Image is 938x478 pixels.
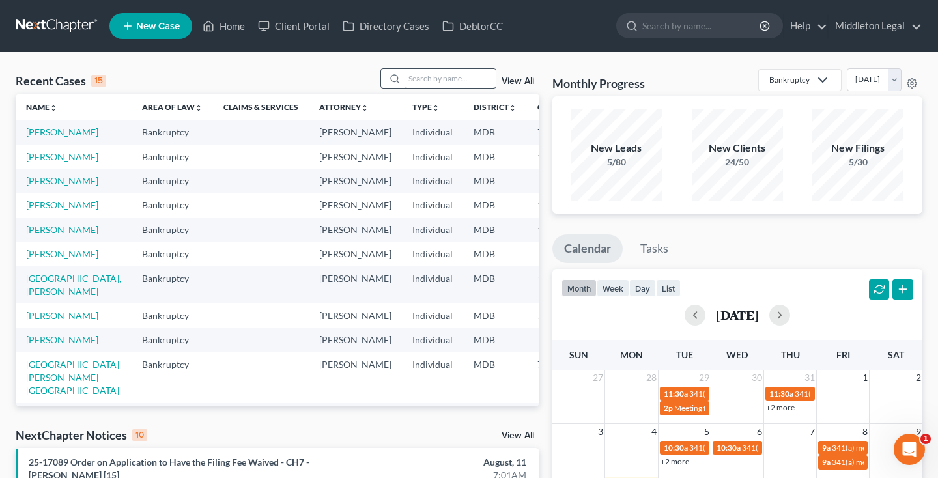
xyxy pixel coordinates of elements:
[26,248,98,259] a: [PERSON_NAME]
[412,102,440,112] a: Typeunfold_more
[620,349,643,360] span: Mon
[361,104,369,112] i: unfold_more
[552,234,623,263] a: Calendar
[769,389,793,399] span: 11:30a
[463,120,527,144] td: MDB
[132,218,213,242] td: Bankruptcy
[26,334,98,345] a: [PERSON_NAME]
[676,349,693,360] span: Tue
[674,403,776,413] span: Meeting for [PERSON_NAME]
[795,389,921,399] span: 341(a) Meeting for [PERSON_NAME]
[915,424,922,440] span: 9
[402,303,463,328] td: Individual
[509,104,517,112] i: unfold_more
[656,279,681,297] button: list
[822,457,831,467] span: 9a
[698,370,711,386] span: 29
[597,279,629,297] button: week
[527,352,592,402] td: 7
[196,14,251,38] a: Home
[664,403,673,413] span: 2p
[309,403,402,427] td: [PERSON_NAME]
[132,120,213,144] td: Bankruptcy
[436,14,509,38] a: DebtorCC
[689,443,815,453] span: 341(a) meeting for [PERSON_NAME]
[132,403,213,427] td: Bankruptcy
[309,218,402,242] td: [PERSON_NAME]
[402,120,463,144] td: Individual
[527,169,592,193] td: 7
[26,102,57,112] a: Nameunfold_more
[132,169,213,193] td: Bankruptcy
[750,370,763,386] span: 30
[571,156,662,169] div: 5/80
[571,141,662,156] div: New Leads
[132,352,213,402] td: Bankruptcy
[405,69,496,88] input: Search by name...
[463,352,527,402] td: MDB
[716,308,759,322] h2: [DATE]
[50,104,57,112] i: unfold_more
[463,303,527,328] td: MDB
[26,359,119,396] a: [GEOGRAPHIC_DATA][PERSON_NAME][GEOGRAPHIC_DATA]
[812,141,903,156] div: New Filings
[26,175,98,186] a: [PERSON_NAME]
[742,443,868,453] span: 341(a) meeting for [PERSON_NAME]
[629,234,680,263] a: Tasks
[16,427,147,443] div: NextChapter Notices
[309,328,402,352] td: [PERSON_NAME]
[822,443,831,453] span: 9a
[597,424,604,440] span: 3
[402,169,463,193] td: Individual
[213,94,309,120] th: Claims & Services
[645,370,658,386] span: 28
[132,145,213,169] td: Bankruptcy
[26,199,98,210] a: [PERSON_NAME]
[132,303,213,328] td: Bankruptcy
[136,21,180,31] span: New Case
[474,102,517,112] a: Districtunfold_more
[309,193,402,218] td: [PERSON_NAME]
[463,403,527,427] td: MDB
[16,73,106,89] div: Recent Cases
[642,14,761,38] input: Search by name...
[369,456,526,469] div: August, 11
[402,403,463,427] td: Individual
[402,266,463,303] td: Individual
[402,193,463,218] td: Individual
[132,242,213,266] td: Bankruptcy
[661,457,689,466] a: +2 more
[309,169,402,193] td: [PERSON_NAME]
[527,266,592,303] td: 13
[309,352,402,402] td: [PERSON_NAME]
[463,328,527,352] td: MDB
[402,352,463,402] td: Individual
[888,349,904,360] span: Sat
[336,14,436,38] a: Directory Cases
[251,14,336,38] a: Client Portal
[527,303,592,328] td: 7
[689,389,816,399] span: 341(a) Meeting for [PERSON_NAME]
[629,279,656,297] button: day
[569,349,588,360] span: Sun
[132,266,213,303] td: Bankruptcy
[650,424,658,440] span: 4
[463,145,527,169] td: MDB
[552,76,645,91] h3: Monthly Progress
[309,242,402,266] td: [PERSON_NAME]
[527,120,592,144] td: 7
[26,151,98,162] a: [PERSON_NAME]
[808,424,816,440] span: 7
[537,102,582,112] a: Chapterunfold_more
[591,370,604,386] span: 27
[915,370,922,386] span: 2
[26,224,98,235] a: [PERSON_NAME]
[132,328,213,352] td: Bankruptcy
[812,156,903,169] div: 5/30
[463,266,527,303] td: MDB
[894,434,925,465] iframe: Intercom live chat
[463,169,527,193] td: MDB
[132,429,147,441] div: 10
[703,424,711,440] span: 5
[527,403,592,427] td: 7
